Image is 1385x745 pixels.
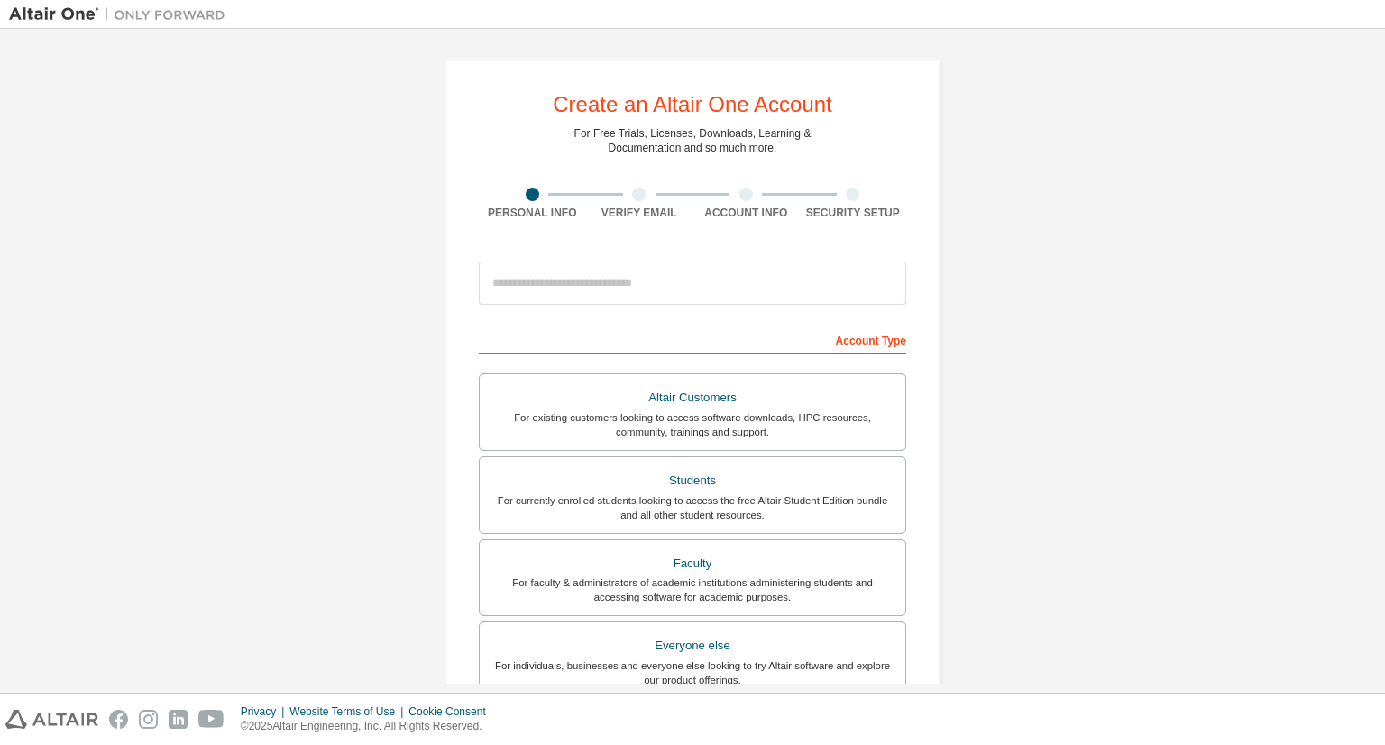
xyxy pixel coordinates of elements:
[586,206,693,220] div: Verify Email
[800,206,907,220] div: Security Setup
[491,410,894,439] div: For existing customers looking to access software downloads, HPC resources, community, trainings ...
[289,704,408,719] div: Website Terms of Use
[241,719,497,734] p: © 2025 Altair Engineering, Inc. All Rights Reserved.
[491,575,894,604] div: For faculty & administrators of academic institutions administering students and accessing softwa...
[139,710,158,729] img: instagram.svg
[574,126,812,155] div: For Free Trials, Licenses, Downloads, Learning & Documentation and so much more.
[169,710,188,729] img: linkedin.svg
[5,710,98,729] img: altair_logo.svg
[198,710,225,729] img: youtube.svg
[479,325,906,354] div: Account Type
[491,493,894,522] div: For currently enrolled students looking to access the free Altair Student Edition bundle and all ...
[9,5,234,23] img: Altair One
[692,206,800,220] div: Account Info
[491,658,894,687] div: For individuals, businesses and everyone else looking to try Altair software and explore our prod...
[491,468,894,493] div: Students
[491,551,894,576] div: Faculty
[241,704,289,719] div: Privacy
[479,206,586,220] div: Personal Info
[109,710,128,729] img: facebook.svg
[553,94,832,115] div: Create an Altair One Account
[408,704,496,719] div: Cookie Consent
[491,385,894,410] div: Altair Customers
[491,633,894,658] div: Everyone else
